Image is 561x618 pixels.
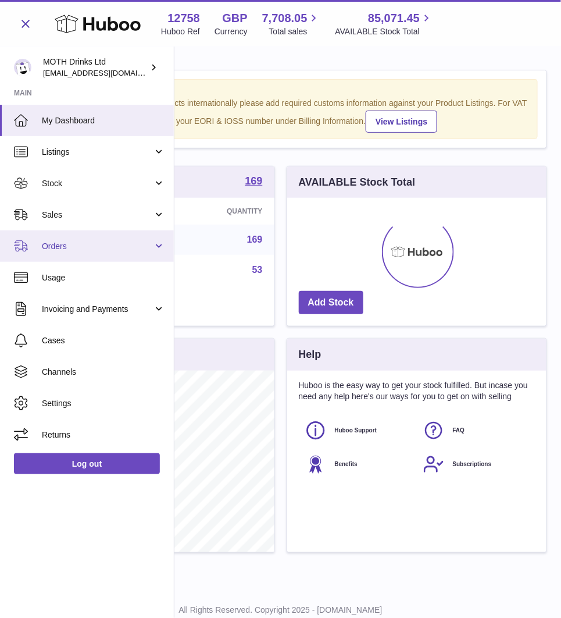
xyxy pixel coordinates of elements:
[222,10,247,26] strong: GBP
[366,111,437,133] a: View Listings
[247,235,263,244] a: 169
[42,304,153,315] span: Invoicing and Payments
[43,68,171,77] span: [EMAIL_ADDRESS][DOMAIN_NAME]
[43,56,148,79] div: MOTH Drinks Ltd
[299,175,416,189] h3: AVAILABLE Stock Total
[423,453,529,475] a: Subscriptions
[42,335,165,346] span: Cases
[335,26,434,37] span: AVAILABLE Stock Total
[299,380,535,402] p: Huboo is the easy way to get your stock fulfilled. But incase you need any help here's our ways f...
[299,347,321,361] h3: Help
[335,460,358,468] span: Benefits
[269,26,320,37] span: Total sales
[9,605,552,616] p: All Rights Reserved. Copyright 2025 - [DOMAIN_NAME]
[42,272,165,283] span: Usage
[262,10,321,37] a: 7,708.05 Total sales
[14,453,160,474] a: Log out
[42,429,165,441] span: Returns
[245,176,262,186] strong: 169
[42,241,153,252] span: Orders
[252,265,263,275] a: 53
[305,453,411,475] a: Benefits
[453,460,492,468] span: Subscriptions
[155,198,274,225] th: Quantity
[14,59,31,76] img: orders@mothdrinks.com
[42,115,165,126] span: My Dashboard
[30,86,531,97] strong: Notice
[167,10,200,26] strong: 12758
[335,10,434,37] a: 85,071.45 AVAILABLE Stock Total
[423,420,529,442] a: FAQ
[42,147,153,158] span: Listings
[42,178,153,189] span: Stock
[215,26,248,37] div: Currency
[368,10,420,26] span: 85,071.45
[262,10,308,26] span: 7,708.05
[42,367,165,378] span: Channels
[161,26,200,37] div: Huboo Ref
[42,209,153,221] span: Sales
[305,420,411,442] a: Huboo Support
[299,291,363,315] a: Add Stock
[42,398,165,409] span: Settings
[30,98,531,133] div: If you're planning on sending your products internationally please add required customs informati...
[453,427,465,435] span: FAQ
[335,427,377,435] span: Huboo Support
[245,176,262,189] a: 169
